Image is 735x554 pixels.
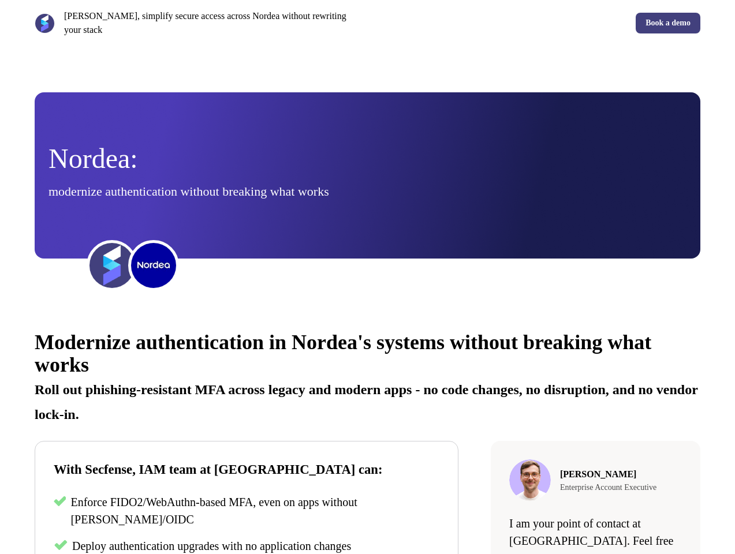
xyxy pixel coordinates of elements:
[35,92,700,259] a: Nordea:modernize authentication without breaking what works
[54,462,382,477] span: With Secfense, IAM team at [GEOGRAPHIC_DATA] can:
[70,496,357,526] span: Enforce FIDO2/WebAuthn-based MFA, even on apps without [PERSON_NAME]/OIDC
[35,331,651,376] span: Modernize authentication in Nordea's systems without breaking what works
[560,481,656,493] p: Enterprise Account Executive
[64,9,363,37] p: [PERSON_NAME], simplify secure access across Nordea without rewriting your stack
[560,467,656,481] p: [PERSON_NAME]
[35,382,697,422] span: Roll out phishing-resistant MFA across legacy and modern apps - no code changes, no disruption, a...
[48,143,138,174] span: Nordea:
[48,184,329,199] span: modernize authentication without breaking what works
[636,13,700,33] a: Book a demo
[72,540,351,552] span: Deploy authentication upgrades with no application changes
